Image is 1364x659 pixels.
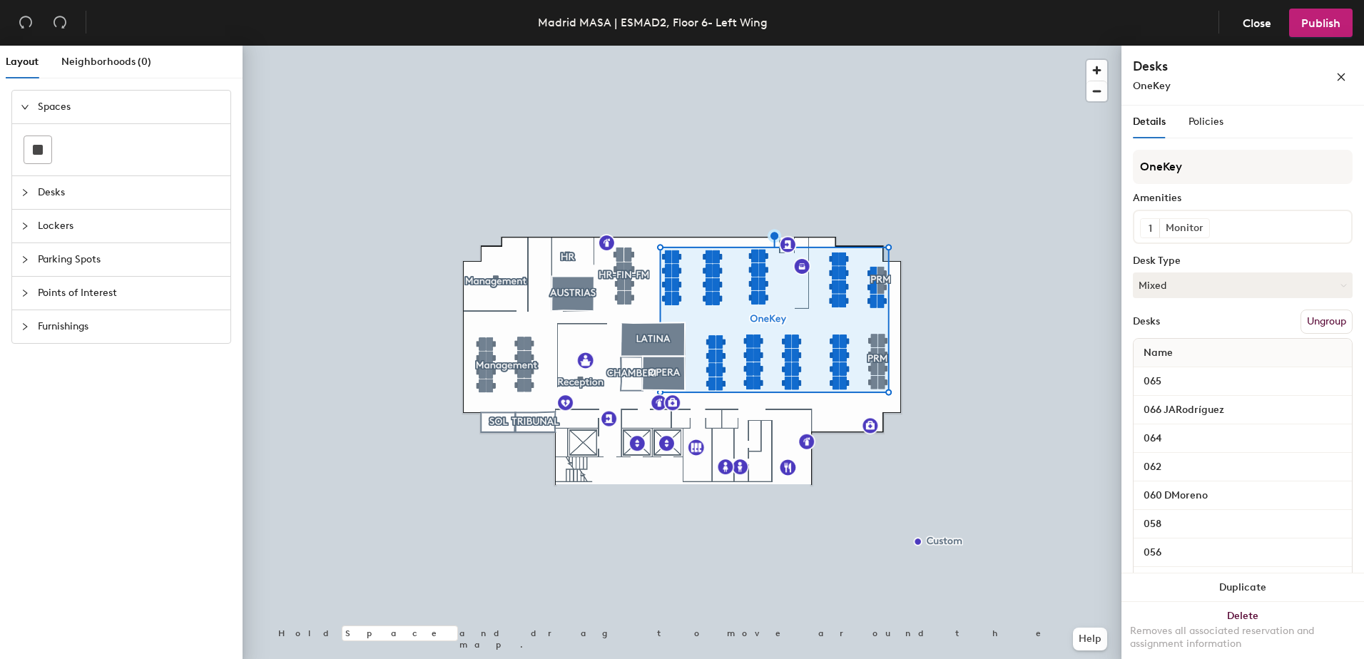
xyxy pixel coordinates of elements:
span: collapsed [21,255,29,264]
span: OneKey [1133,80,1171,92]
span: undo [19,15,33,29]
div: Amenities [1133,193,1353,204]
input: Unnamed desk [1136,486,1349,506]
span: Name [1136,340,1180,366]
span: Policies [1189,116,1223,128]
span: Points of Interest [38,277,222,310]
span: collapsed [21,289,29,297]
input: Unnamed desk [1136,457,1349,477]
div: Desk Type [1133,255,1353,267]
button: Mixed [1133,272,1353,298]
span: Close [1243,16,1271,30]
span: expanded [21,103,29,111]
div: Removes all associated reservation and assignment information [1130,625,1355,650]
span: Details [1133,116,1166,128]
input: Unnamed desk [1136,543,1349,563]
div: Madrid MASA | ESMAD2, Floor 6- Left Wing [538,14,768,31]
input: Unnamed desk [1136,571,1349,591]
span: Layout [6,56,39,68]
span: collapsed [21,188,29,197]
span: Spaces [38,91,222,123]
span: Publish [1301,16,1340,30]
span: close [1336,72,1346,82]
input: Unnamed desk [1136,429,1349,449]
span: collapsed [21,322,29,331]
button: Close [1231,9,1283,37]
span: Lockers [38,210,222,242]
h4: Desks [1133,57,1290,76]
span: collapsed [21,222,29,230]
input: Unnamed desk [1136,372,1349,392]
input: Unnamed desk [1136,400,1349,420]
span: 1 [1149,221,1152,236]
button: Publish [1289,9,1353,37]
input: Unnamed desk [1136,514,1349,534]
button: Duplicate [1121,573,1364,602]
div: Monitor [1159,219,1209,237]
button: 1 [1141,219,1159,237]
span: Desks [38,176,222,209]
span: Furnishings [38,310,222,343]
div: Desks [1133,316,1160,327]
span: Parking Spots [38,243,222,276]
button: Help [1073,628,1107,650]
button: Undo (⌘ + Z) [11,9,40,37]
button: Ungroup [1301,310,1353,334]
button: Redo (⌘ + ⇧ + Z) [46,9,74,37]
span: Neighborhoods (0) [61,56,151,68]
